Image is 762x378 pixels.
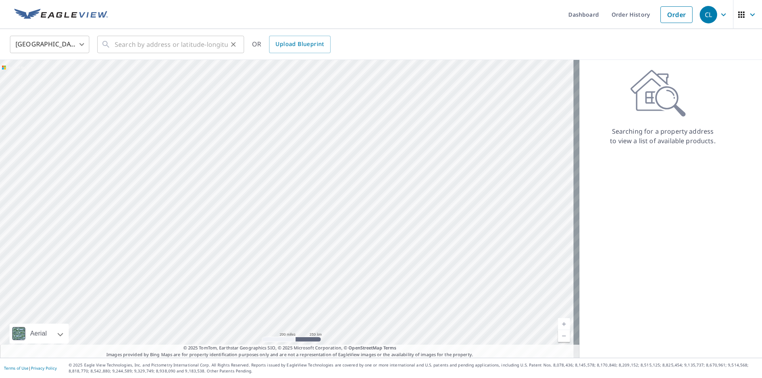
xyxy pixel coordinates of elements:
div: CL [700,6,717,23]
p: Searching for a property address to view a list of available products. [610,127,716,146]
a: Upload Blueprint [269,36,330,53]
div: [GEOGRAPHIC_DATA] [10,33,89,56]
a: Terms [383,345,396,351]
a: Order [660,6,693,23]
p: © 2025 Eagle View Technologies, Inc. and Pictometry International Corp. All Rights Reserved. Repo... [69,362,758,374]
span: Upload Blueprint [275,39,324,49]
input: Search by address or latitude-longitude [115,33,228,56]
a: Current Level 5, Zoom Out [558,330,570,342]
p: | [4,366,57,370]
a: OpenStreetMap [348,345,382,351]
button: Clear [228,39,239,50]
a: Privacy Policy [31,365,57,371]
a: Terms of Use [4,365,29,371]
div: Aerial [10,324,69,343]
img: EV Logo [14,9,108,21]
a: Current Level 5, Zoom In [558,318,570,330]
div: Aerial [28,324,49,343]
span: © 2025 TomTom, Earthstar Geographics SIO, © 2025 Microsoft Corporation, © [183,345,396,351]
div: OR [252,36,331,53]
